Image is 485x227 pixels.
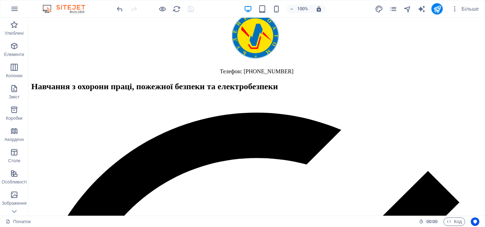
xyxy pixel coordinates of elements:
[6,73,23,78] font: Колонки
[6,116,23,121] font: Коробки
[172,5,181,13] button: перезавантажити
[419,217,438,226] h6: Час сеансу
[431,3,443,15] button: опублікувати
[297,6,308,11] font: 100%
[454,219,462,224] font: Код
[471,217,479,226] button: Орієнтований на користувача
[5,137,24,142] font: Акордеон
[462,6,479,12] font: Більше
[115,5,124,13] button: скасувати
[375,5,383,13] button: дизайн
[418,5,426,13] i: ШІ-письменник
[5,31,23,36] font: Улюблені
[6,217,31,226] a: Натисніть, щоб скасувати вибір. Двічі клацніть, щоб відкрити сторінки.
[9,95,20,100] font: Зміст
[13,219,31,224] font: Початок
[8,158,21,163] font: Столи
[375,5,383,13] i: Дизайн (Ctrl+Alt+Y)
[443,217,465,226] button: Код
[173,5,181,13] i: Reload page
[433,5,441,13] i: Опублікувати
[417,5,426,13] button: генератор_тексту
[4,52,24,57] font: Елементи
[2,180,27,185] font: Особливості
[426,219,437,224] font: 00:00
[403,5,412,13] button: навігатор
[287,5,312,13] button: 100%
[316,6,322,12] i: Під час зміни розміру автоматично налаштовується рівень масштабування відповідно до вибраного при...
[116,5,124,13] i: Undo: Delete elements (Ctrl+Z)
[448,3,482,15] button: Більше
[41,5,94,13] img: Логотип редактора
[389,5,397,13] button: сторінки
[2,201,27,206] font: Зображення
